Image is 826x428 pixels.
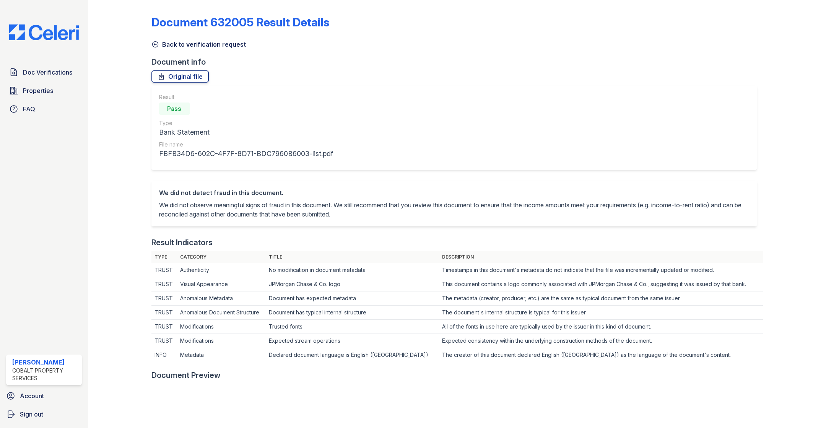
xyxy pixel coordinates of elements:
td: Timestamps in this document's metadata do not indicate that the file was incrementally updated or... [439,263,763,277]
th: Description [439,251,763,263]
div: Document info [151,57,763,67]
td: Expected stream operations [266,334,439,348]
td: Expected consistency within the underlying construction methods of the document. [439,334,763,348]
td: Document has typical internal structure [266,306,439,320]
span: FAQ [23,104,35,114]
td: The metadata (creator, producer, etc.) are the same as typical document from the same issuer. [439,291,763,306]
td: Declared document language is English ([GEOGRAPHIC_DATA]) [266,348,439,362]
a: Properties [6,83,82,98]
div: Result Indicators [151,237,213,248]
td: INFO [151,348,177,362]
td: Modifications [177,334,266,348]
a: Doc Verifications [6,65,82,80]
span: Doc Verifications [23,68,72,77]
img: CE_Logo_Blue-a8612792a0a2168367f1c8372b55b34899dd931a85d93a1a3d3e32e68fde9ad4.png [3,24,85,40]
td: The document's internal structure is typical for this issuer. [439,306,763,320]
p: We did not observe meaningful signs of fraud in this document. We still recommend that you review... [159,200,749,219]
th: Type [151,251,177,263]
td: The creator of this document declared English ([GEOGRAPHIC_DATA]) as the language of the document... [439,348,763,362]
a: Original file [151,70,209,83]
a: Back to verification request [151,40,246,49]
div: Document Preview [151,370,221,381]
a: FAQ [6,101,82,117]
span: Account [20,391,44,400]
a: Sign out [3,407,85,422]
div: [PERSON_NAME] [12,358,79,367]
div: Cobalt Property Services [12,367,79,382]
span: Properties [23,86,53,95]
td: Authenticity [177,263,266,277]
td: Modifications [177,320,266,334]
div: FBFB34D6-602C-4F7F-8D71-BDC7960B6003-list.pdf [159,148,333,159]
td: Visual Appearance [177,277,266,291]
td: TRUST [151,291,177,306]
td: No modification in document metadata [266,263,439,277]
td: This document contains a logo commonly associated with JPMorgan Chase & Co., suggesting it was is... [439,277,763,291]
td: All of the fonts in use here are typically used by the issuer in this kind of document. [439,320,763,334]
td: JPMorgan Chase & Co. logo [266,277,439,291]
td: Trusted fonts [266,320,439,334]
a: Document 632005 Result Details [151,15,329,29]
td: TRUST [151,306,177,320]
td: TRUST [151,263,177,277]
iframe: chat widget [794,397,818,420]
td: Anomalous Document Structure [177,306,266,320]
td: Document has expected metadata [266,291,439,306]
td: TRUST [151,320,177,334]
th: Title [266,251,439,263]
td: Anomalous Metadata [177,291,266,306]
td: Metadata [177,348,266,362]
div: File name [159,141,333,148]
th: Category [177,251,266,263]
td: TRUST [151,277,177,291]
div: Pass [159,103,190,115]
div: Result [159,93,333,101]
a: Account [3,388,85,404]
td: TRUST [151,334,177,348]
div: Bank Statement [159,127,333,138]
div: Type [159,119,333,127]
div: We did not detect fraud in this document. [159,188,749,197]
span: Sign out [20,410,43,419]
